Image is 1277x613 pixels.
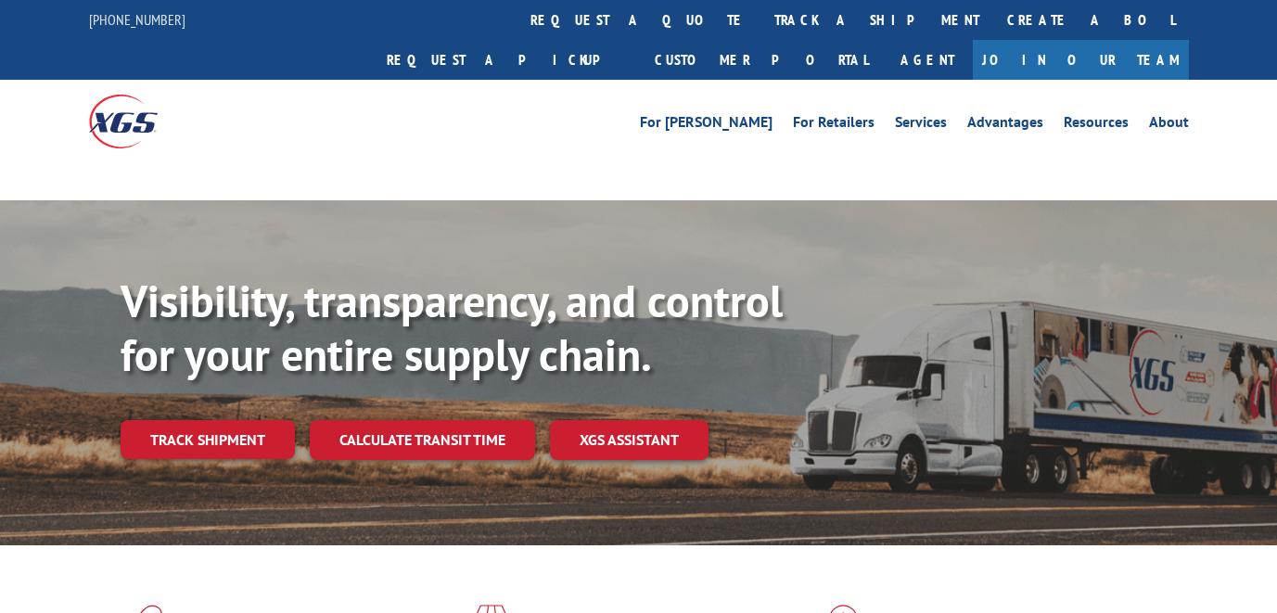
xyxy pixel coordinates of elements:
a: Services [895,115,947,135]
a: Customer Portal [641,40,882,80]
a: Calculate transit time [310,420,535,460]
a: Resources [1064,115,1129,135]
a: For [PERSON_NAME] [640,115,773,135]
a: For Retailers [793,115,875,135]
a: Agent [882,40,973,80]
a: XGS ASSISTANT [550,420,709,460]
a: Track shipment [121,420,295,459]
a: Join Our Team [973,40,1189,80]
a: [PHONE_NUMBER] [89,10,185,29]
a: About [1149,115,1189,135]
b: Visibility, transparency, and control for your entire supply chain. [121,272,783,383]
a: Request a pickup [373,40,641,80]
a: Advantages [967,115,1043,135]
